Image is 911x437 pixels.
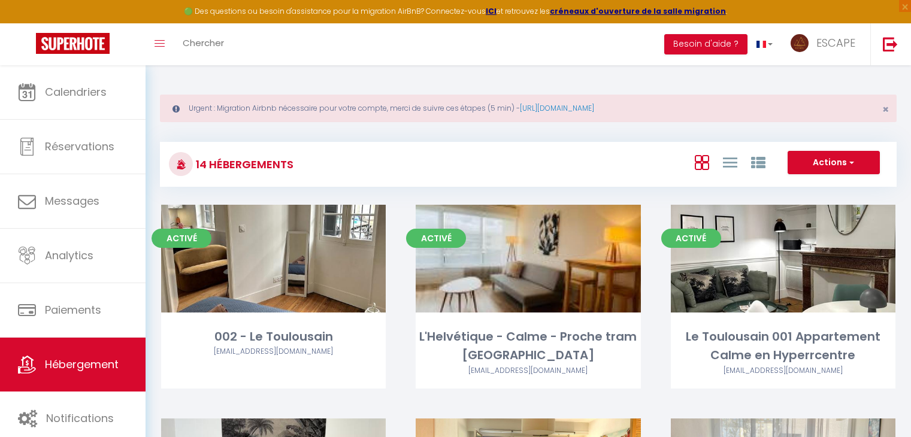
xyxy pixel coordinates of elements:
[183,37,224,49] span: Chercher
[416,365,640,377] div: Airbnb
[161,327,386,346] div: 002 - Le Toulousain
[671,327,895,365] div: Le Toulousain 001 Appartement Calme en Hyperrcentre
[782,23,870,65] a: ... ESCAPE
[882,102,889,117] span: ×
[406,229,466,248] span: Activé
[36,33,110,54] img: Super Booking
[486,6,497,16] a: ICI
[723,152,737,172] a: Vue en Liste
[193,151,293,178] h3: 14 Hébergements
[520,103,594,113] a: [URL][DOMAIN_NAME]
[45,84,107,99] span: Calendriers
[45,357,119,372] span: Hébergement
[791,34,809,52] img: ...
[695,152,709,172] a: Vue en Box
[661,229,721,248] span: Activé
[882,104,889,115] button: Close
[550,6,726,16] a: créneaux d'ouverture de la salle migration
[45,139,114,154] span: Réservations
[883,37,898,51] img: logout
[671,365,895,377] div: Airbnb
[45,193,99,208] span: Messages
[161,346,386,357] div: Airbnb
[751,152,765,172] a: Vue par Groupe
[160,95,897,122] div: Urgent : Migration Airbnb nécessaire pour votre compte, merci de suivre ces étapes (5 min) -
[416,327,640,365] div: L'Helvétique - Calme - Proche tram [GEOGRAPHIC_DATA]
[174,23,233,65] a: Chercher
[45,302,101,317] span: Paiements
[152,229,211,248] span: Activé
[46,411,114,426] span: Notifications
[816,35,855,50] span: ESCAPE
[788,151,880,175] button: Actions
[45,248,93,263] span: Analytics
[664,34,747,54] button: Besoin d'aide ?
